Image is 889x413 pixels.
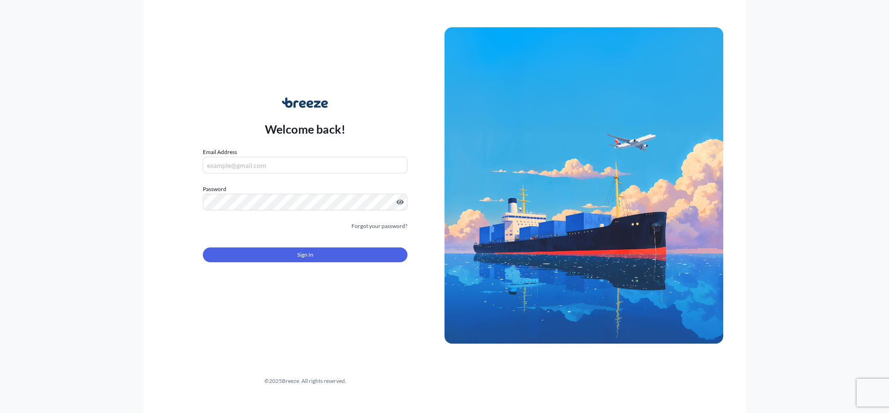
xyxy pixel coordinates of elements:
[444,27,723,344] img: Ship illustration
[166,376,444,386] div: © 2025 Breeze. All rights reserved.
[351,222,407,231] a: Forgot your password?
[203,157,407,173] input: example@gmail.com
[203,185,407,194] label: Password
[203,247,407,262] button: Sign In
[265,122,346,136] p: Welcome back!
[297,250,313,259] span: Sign In
[203,148,237,157] label: Email Address
[396,198,404,206] button: Show password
